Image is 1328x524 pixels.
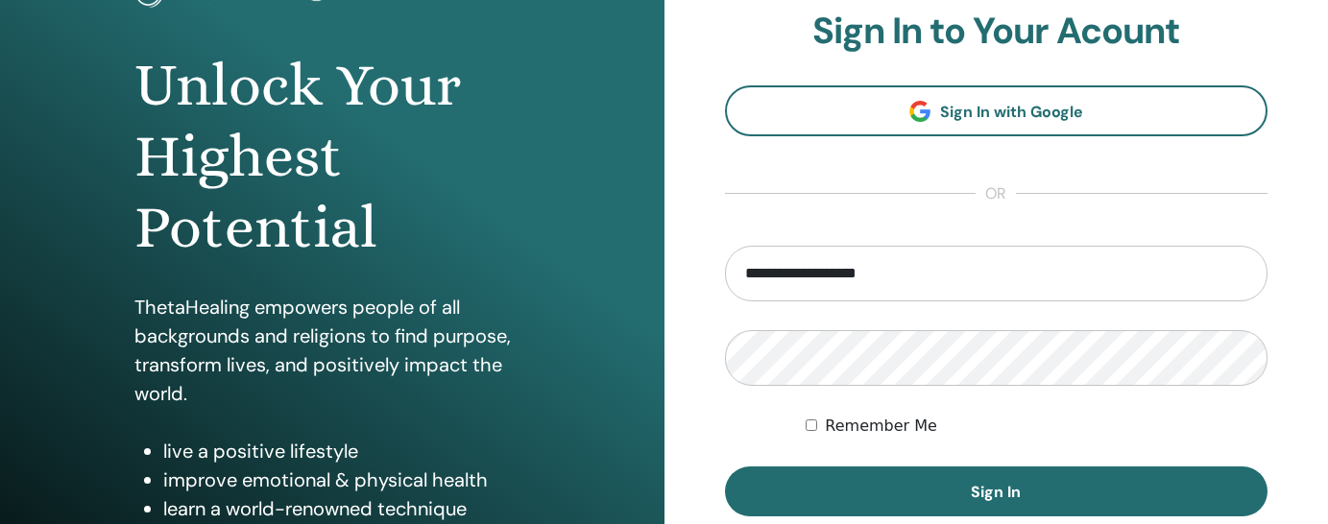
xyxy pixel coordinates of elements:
[725,466,1268,516] button: Sign In
[806,415,1268,438] div: Keep me authenticated indefinitely or until I manually logout
[725,10,1268,54] h2: Sign In to Your Acount
[134,293,529,408] p: ThetaHealing empowers people of all backgrounds and religions to find purpose, transform lives, a...
[971,482,1021,502] span: Sign In
[163,437,529,465] li: live a positive lifestyle
[725,85,1268,136] a: Sign In with Google
[134,50,529,264] h1: Unlock Your Highest Potential
[163,465,529,494] li: improve emotional & physical health
[940,102,1083,122] span: Sign In with Google
[976,182,1016,205] span: or
[163,494,529,523] li: learn a world-renowned technique
[825,415,937,438] label: Remember Me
